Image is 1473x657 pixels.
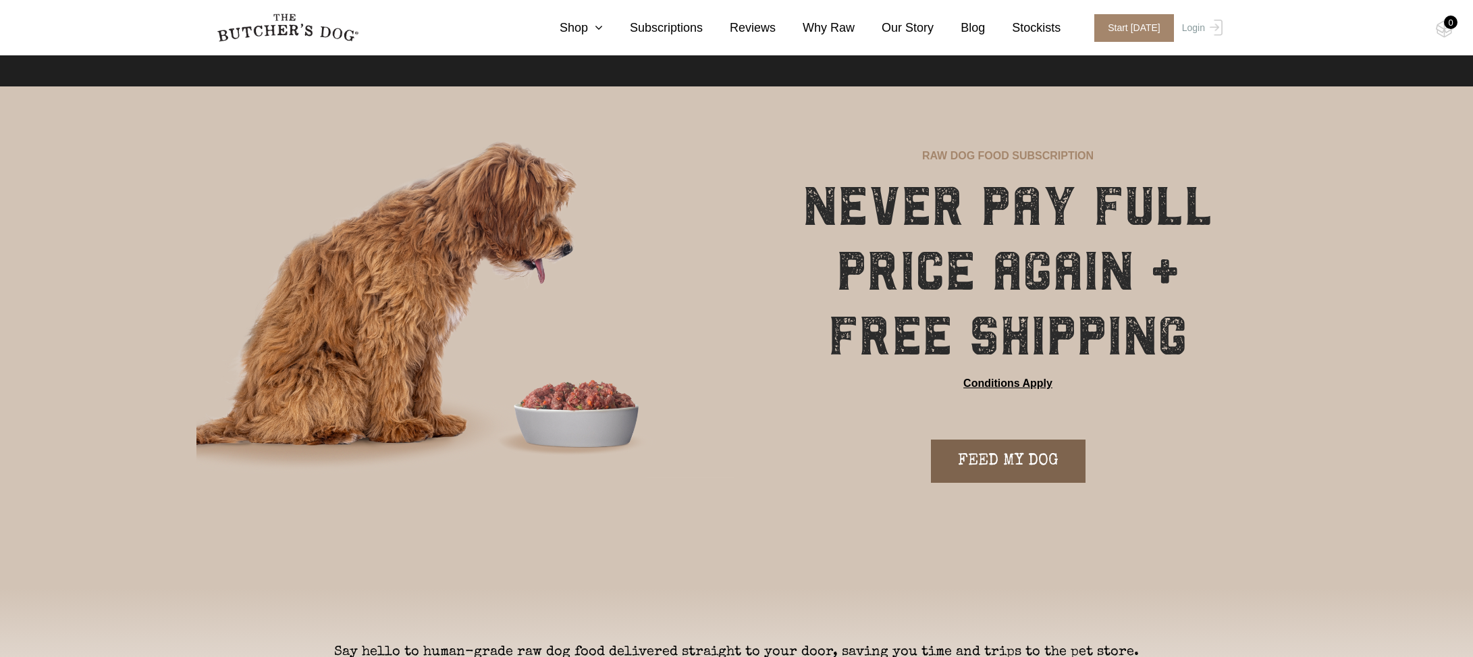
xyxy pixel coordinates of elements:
[855,19,934,37] a: Our Story
[1081,14,1179,42] a: Start [DATE]
[533,19,603,37] a: Shop
[1179,14,1223,42] a: Login
[1436,20,1453,38] img: TBD_Cart-Empty.png
[934,19,985,37] a: Blog
[1444,16,1457,29] div: 0
[776,19,855,37] a: Why Raw
[931,440,1086,483] a: FEED MY DOG
[1094,14,1174,42] span: Start [DATE]
[985,19,1061,37] a: Stockists
[703,19,776,37] a: Reviews
[922,148,1094,164] p: RAW DOG FOOD SUBSCRIPTION
[196,86,734,534] img: blaze-subscription-hero
[603,19,703,37] a: Subscriptions
[963,375,1052,392] a: Conditions Apply
[773,174,1243,369] h1: NEVER PAY FULL PRICE AGAIN + FREE SHIPPING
